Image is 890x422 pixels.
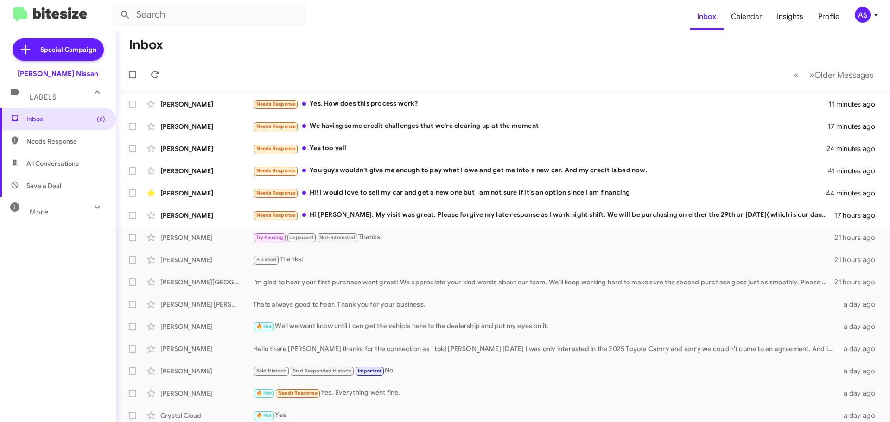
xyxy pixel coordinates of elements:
[112,4,307,26] input: Search
[256,190,296,196] span: Needs Response
[253,344,838,353] div: Hello there [PERSON_NAME] thanks for the connection as I told [PERSON_NAME] [DATE] I was only int...
[838,322,883,331] div: a day ago
[256,145,296,151] span: Needs Response
[256,234,283,240] span: Try Pausing
[253,300,838,309] div: Thats always good to hear. Thank you for your business.
[256,123,296,129] span: Needs Response
[827,189,883,198] div: 44 minutes ago
[811,3,847,30] a: Profile
[253,165,828,176] div: You guys wouldn't give me enough to pay what I owe and get me into a new car. And my credit is ba...
[278,390,318,396] span: Needs Response
[160,277,253,287] div: [PERSON_NAME][GEOGRAPHIC_DATA]
[827,144,883,153] div: 24 minutes ago
[30,208,49,216] span: More
[256,368,287,374] span: Sold Historic
[160,366,253,376] div: [PERSON_NAME]
[253,143,827,154] div: Yes too yall
[253,321,838,332] div: Well we wont know until I can get the vehicle here to the dealership and put my eyes on it.
[253,232,834,243] div: Thanks!
[160,344,253,353] div: [PERSON_NAME]
[838,366,883,376] div: a day ago
[319,234,355,240] span: Not-Interested
[253,388,838,398] div: Yes. Everything went fine.
[253,365,838,376] div: No
[289,234,313,240] span: Unpaused
[256,257,277,263] span: Finished
[855,7,871,23] div: AS
[834,255,883,265] div: 21 hours ago
[26,137,105,146] span: Needs Response
[160,144,253,153] div: [PERSON_NAME]
[160,300,253,309] div: [PERSON_NAME] [PERSON_NAME]
[690,3,724,30] a: Inbox
[160,211,253,220] div: [PERSON_NAME]
[358,368,382,374] span: Important
[256,212,296,218] span: Needs Response
[26,114,105,124] span: Inbox
[253,410,838,421] div: Yes
[40,45,96,54] span: Special Campaign
[256,168,296,174] span: Needs Response
[160,322,253,331] div: [PERSON_NAME]
[160,189,253,198] div: [PERSON_NAME]
[828,166,883,176] div: 41 minutes ago
[160,166,253,176] div: [PERSON_NAME]
[97,114,105,124] span: (6)
[834,211,883,220] div: 17 hours ago
[30,93,57,101] span: Labels
[253,277,834,287] div: I’m glad to hear your first purchase went great! We appreciate your kind words about our team. We...
[256,101,296,107] span: Needs Response
[794,69,799,81] span: «
[13,38,104,61] a: Special Campaign
[828,122,883,131] div: 17 minutes ago
[160,122,253,131] div: [PERSON_NAME]
[809,69,814,81] span: »
[253,188,827,198] div: Hi! I would love to sell my car and get a new one but I am not sure if it's an option since I am ...
[18,69,98,78] div: [PERSON_NAME] Nissan
[129,38,163,52] h1: Inbox
[253,121,828,132] div: We having some credit challenges that we're clearing up at the moment
[256,323,272,329] span: 🔥 Hot
[160,233,253,242] div: [PERSON_NAME]
[160,255,253,265] div: [PERSON_NAME]
[256,390,272,396] span: 🔥 Hot
[253,254,834,265] div: Thanks!
[293,368,352,374] span: Sold Responded Historic
[769,3,811,30] a: Insights
[724,3,769,30] a: Calendar
[834,233,883,242] div: 21 hours ago
[788,65,804,84] button: Previous
[26,159,79,168] span: All Conversations
[253,210,834,220] div: Hi [PERSON_NAME]. My visit was great. Please forgive my late response as I work night shift. We w...
[838,344,883,353] div: a day ago
[834,277,883,287] div: 21 hours ago
[26,181,61,190] span: Save a Deal
[838,300,883,309] div: a day ago
[838,389,883,398] div: a day ago
[788,65,879,84] nav: Page navigation example
[160,389,253,398] div: [PERSON_NAME]
[160,100,253,109] div: [PERSON_NAME]
[256,412,272,418] span: 🔥 Hot
[814,70,873,80] span: Older Messages
[847,7,880,23] button: AS
[804,65,879,84] button: Next
[253,99,829,109] div: Yes. How does this process work?
[160,411,253,420] div: Crystal Cloud
[838,411,883,420] div: a day ago
[829,100,883,109] div: 11 minutes ago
